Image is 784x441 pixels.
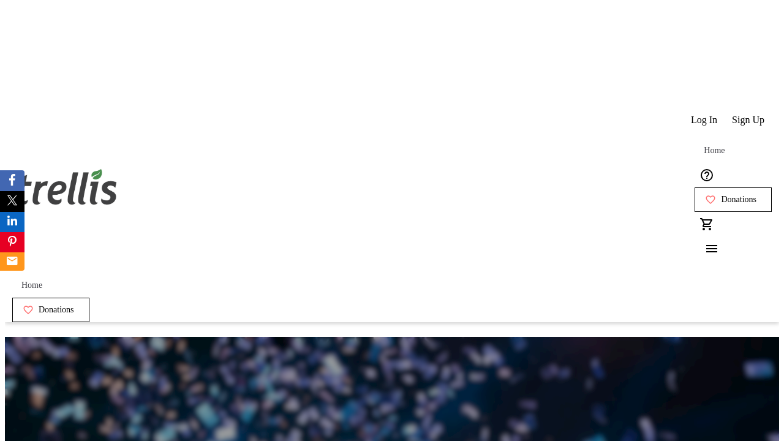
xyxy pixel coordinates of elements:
a: Home [12,273,51,298]
button: Menu [695,236,719,261]
a: Donations [12,298,89,322]
a: Donations [695,187,772,212]
span: Home [704,146,725,156]
button: Cart [695,212,719,236]
span: Sign Up [732,115,764,126]
button: Log In [684,108,725,132]
a: Home [695,138,734,163]
span: Donations [39,305,74,315]
span: Log In [691,115,717,126]
span: Home [21,281,42,290]
span: Donations [721,195,756,205]
img: Orient E2E Organization G4DRkA62Iu's Logo [12,156,121,217]
button: Help [695,163,719,187]
button: Sign Up [725,108,772,132]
